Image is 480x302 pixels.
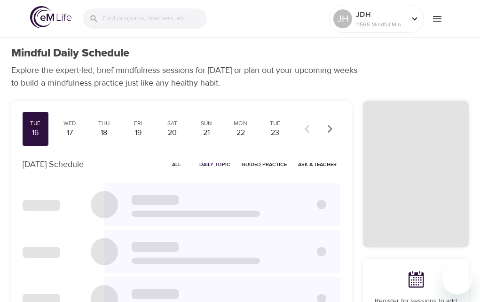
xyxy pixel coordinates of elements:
[162,157,192,172] button: All
[61,119,79,127] div: Wed
[129,119,147,127] div: Fri
[266,119,284,127] div: Tue
[266,127,284,138] div: 23
[196,157,234,172] button: Daily Topic
[95,119,113,127] div: Thu
[238,157,291,172] button: Guided Practice
[30,6,71,28] img: logo
[26,119,45,127] div: Tue
[23,158,84,171] p: [DATE] Schedule
[163,119,181,127] div: Sat
[163,127,181,138] div: 20
[232,127,250,138] div: 22
[165,160,188,169] span: All
[424,6,450,32] button: menu
[11,64,364,89] p: Explore the expert-led, brief mindfulness sessions for [DATE] or plan out your upcoming weeks to ...
[11,47,129,60] h1: Mindful Daily Schedule
[356,20,406,29] p: 11565 Mindful Minutes
[333,9,352,28] div: JH
[102,8,207,29] input: Find programs, teachers, etc...
[232,119,250,127] div: Mon
[197,119,216,127] div: Sun
[95,127,113,138] div: 18
[197,127,216,138] div: 21
[298,160,337,169] span: Ask a Teacher
[199,160,230,169] span: Daily Topic
[26,127,45,138] div: 16
[356,9,406,20] p: JDH
[242,160,287,169] span: Guided Practice
[294,157,340,172] button: Ask a Teacher
[61,127,79,138] div: 17
[442,264,472,294] iframe: Button to launch messaging window
[129,127,147,138] div: 19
